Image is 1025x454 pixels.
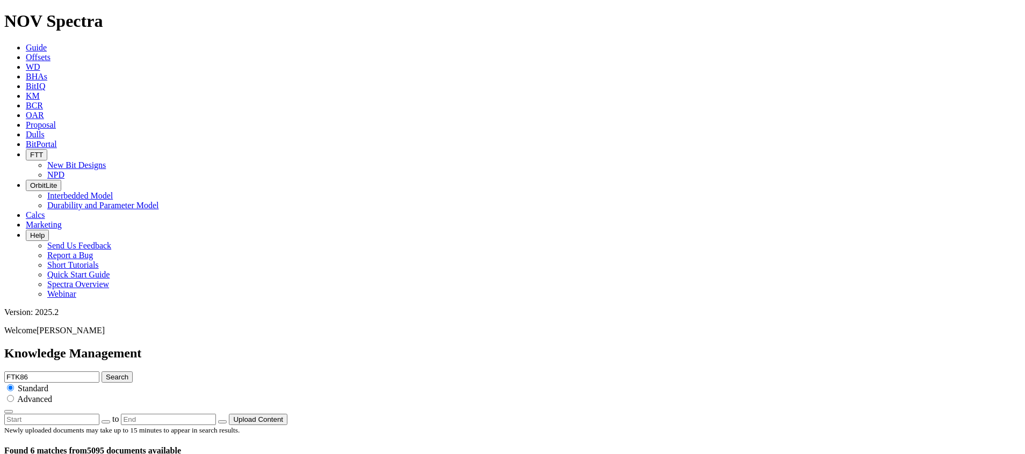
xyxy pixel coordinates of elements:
a: New Bit Designs [47,160,106,170]
p: Welcome [4,326,1021,335]
a: Interbedded Model [47,191,113,200]
span: FTT [30,151,43,159]
a: OAR [26,111,44,120]
span: Advanced [17,394,52,404]
a: BHAs [26,72,47,81]
h2: Knowledge Management [4,346,1021,361]
input: End [121,414,216,425]
a: Send Us Feedback [47,241,111,250]
a: Offsets [26,53,50,62]
a: Dulls [26,130,45,139]
span: [PERSON_NAME] [37,326,105,335]
a: BitPortal [26,140,57,149]
h1: NOV Spectra [4,11,1021,31]
button: Upload Content [229,414,287,425]
button: OrbitLite [26,180,61,191]
span: Standard [18,384,48,393]
a: Short Tutorials [47,260,99,269]
input: Start [4,414,99,425]
a: KM [26,91,40,100]
small: Newly uploaded documents may take up to 15 minutes to appear in search results. [4,426,240,434]
a: BCR [26,101,43,110]
a: Calcs [26,210,45,219]
a: Proposal [26,120,56,129]
a: Report a Bug [47,251,93,260]
a: Marketing [26,220,62,229]
input: e.g. Smoothsteer Record [4,371,99,383]
button: FTT [26,149,47,160]
span: to [112,414,119,423]
a: BitIQ [26,82,45,91]
span: Help [30,231,45,239]
div: Version: 2025.2 [4,307,1021,317]
a: Quick Start Guide [47,270,110,279]
a: WD [26,62,40,71]
a: NPD [47,170,64,179]
a: Durability and Parameter Model [47,201,159,210]
a: Guide [26,43,47,52]
a: Spectra Overview [47,280,109,289]
button: Search [102,371,133,383]
span: OrbitLite [30,181,57,189]
button: Help [26,230,49,241]
a: Webinar [47,289,76,298]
